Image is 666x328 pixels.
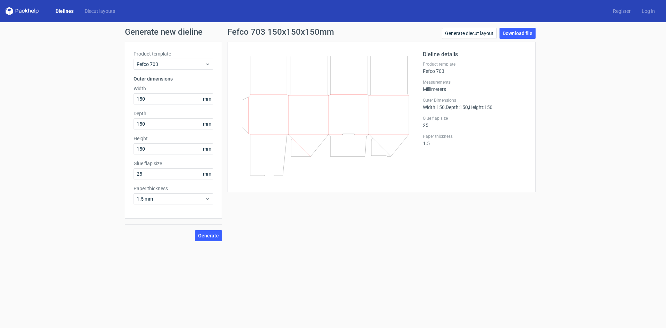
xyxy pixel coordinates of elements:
a: Diecut layouts [79,8,121,15]
span: mm [201,94,213,104]
div: 1.5 [423,134,527,146]
span: mm [201,169,213,179]
span: Fefco 703 [137,61,205,68]
div: 25 [423,116,527,128]
label: Height [134,135,213,142]
label: Paper thickness [134,185,213,192]
span: Width : 150 [423,104,445,110]
span: , Height : 150 [468,104,493,110]
span: 1.5 mm [137,195,205,202]
button: Generate [195,230,222,241]
span: , Depth : 150 [445,104,468,110]
span: mm [201,119,213,129]
h3: Outer dimensions [134,75,213,82]
label: Outer Dimensions [423,98,527,103]
span: Generate [198,233,219,238]
h2: Dieline details [423,50,527,59]
label: Depth [134,110,213,117]
label: Product template [134,50,213,57]
label: Paper thickness [423,134,527,139]
label: Width [134,85,213,92]
label: Measurements [423,79,527,85]
a: Register [607,8,636,15]
span: mm [201,144,213,154]
a: Download file [499,28,536,39]
a: Log in [636,8,660,15]
a: Generate diecut layout [442,28,497,39]
h1: Fefco 703 150x150x150mm [228,28,334,36]
div: Fefco 703 [423,61,527,74]
h1: Generate new dieline [125,28,541,36]
div: Millimeters [423,79,527,92]
label: Product template [423,61,527,67]
label: Glue flap size [134,160,213,167]
label: Glue flap size [423,116,527,121]
a: Dielines [50,8,79,15]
